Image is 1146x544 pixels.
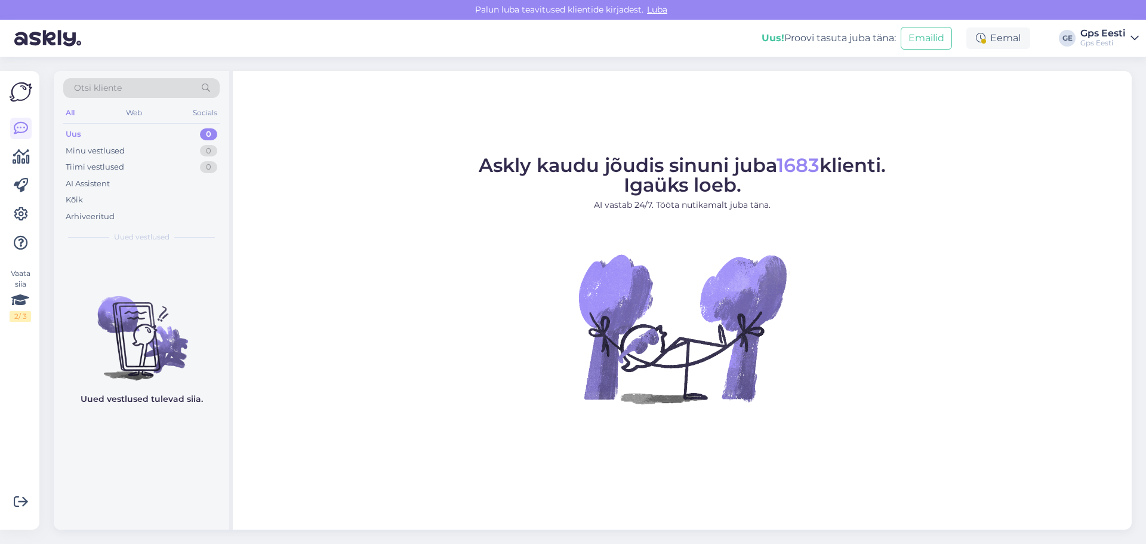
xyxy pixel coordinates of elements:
[81,393,203,405] p: Uued vestlused tulevad siia.
[66,128,81,140] div: Uus
[66,194,83,206] div: Kõik
[200,128,217,140] div: 0
[762,31,896,45] div: Proovi tasuta juba täna:
[575,221,790,436] img: No Chat active
[479,153,886,196] span: Askly kaudu jõudis sinuni juba klienti. Igaüks loeb.
[190,105,220,121] div: Socials
[1080,38,1126,48] div: Gps Eesti
[10,311,31,322] div: 2 / 3
[66,145,125,157] div: Minu vestlused
[74,82,122,94] span: Otsi kliente
[66,178,110,190] div: AI Assistent
[124,105,144,121] div: Web
[643,4,671,15] span: Luba
[966,27,1030,49] div: Eemal
[114,232,170,242] span: Uued vestlused
[200,145,217,157] div: 0
[1059,30,1076,47] div: GE
[54,275,229,382] img: No chats
[777,153,820,177] span: 1683
[762,32,784,44] b: Uus!
[10,268,31,322] div: Vaata siia
[1080,29,1139,48] a: Gps EestiGps Eesti
[200,161,217,173] div: 0
[901,27,952,50] button: Emailid
[479,199,886,211] p: AI vastab 24/7. Tööta nutikamalt juba täna.
[66,211,115,223] div: Arhiveeritud
[1080,29,1126,38] div: Gps Eesti
[63,105,77,121] div: All
[10,81,32,103] img: Askly Logo
[66,161,124,173] div: Tiimi vestlused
